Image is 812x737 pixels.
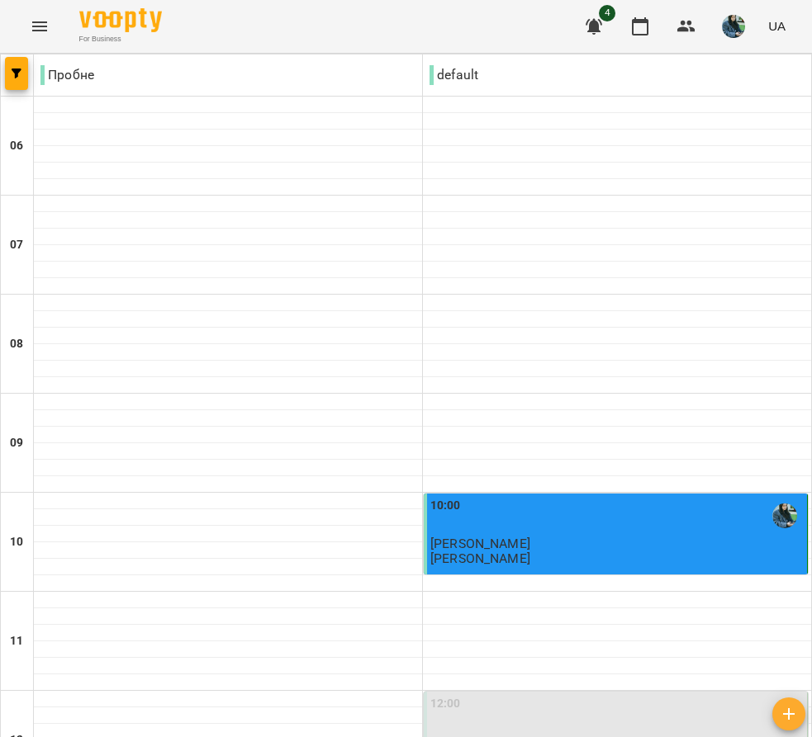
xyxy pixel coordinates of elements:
[10,236,23,254] h6: 07
[10,434,23,452] h6: 09
[79,8,162,32] img: Voopty Logo
[772,503,797,528] img: Шпитецька Софія Анатоліївна
[20,7,59,46] button: Menu
[430,497,461,515] label: 10:00
[430,551,530,565] p: [PERSON_NAME]
[40,65,94,85] p: Пробне
[772,697,805,730] button: Створити урок
[430,65,478,85] p: default
[10,533,23,551] h6: 10
[10,632,23,650] h6: 11
[79,34,162,45] span: For Business
[722,15,745,38] img: 279930827415d9cea2993728a837c773.jpg
[430,536,530,551] span: [PERSON_NAME]
[430,695,461,713] label: 12:00
[762,11,792,41] button: UA
[10,137,23,155] h6: 06
[599,5,615,21] span: 4
[768,17,786,35] span: UA
[10,335,23,353] h6: 08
